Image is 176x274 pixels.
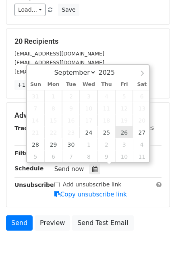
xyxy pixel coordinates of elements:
a: Send Test Email [72,215,133,231]
span: September 2, 2025 [62,90,80,102]
span: October 8, 2025 [80,150,97,162]
button: Save [58,4,79,16]
span: September 5, 2025 [115,90,133,102]
a: Send [6,215,33,231]
span: September 1, 2025 [44,90,62,102]
span: September 27, 2025 [133,126,151,138]
a: Preview [35,215,70,231]
span: October 7, 2025 [62,150,80,162]
span: Thu [97,82,115,87]
span: September 19, 2025 [115,114,133,126]
strong: Tracking [14,125,41,131]
span: September 18, 2025 [97,114,115,126]
a: Load... [14,4,46,16]
span: Mon [44,82,62,87]
span: September 17, 2025 [80,114,97,126]
span: September 12, 2025 [115,102,133,114]
span: October 9, 2025 [97,150,115,162]
small: [EMAIL_ADDRESS][DOMAIN_NAME] [14,59,104,65]
span: Sat [133,82,151,87]
span: September 14, 2025 [27,114,45,126]
strong: Filters [14,150,35,156]
span: September 9, 2025 [62,102,80,114]
h5: Advanced [14,111,162,120]
span: September 8, 2025 [44,102,62,114]
span: October 4, 2025 [133,138,151,150]
span: October 11, 2025 [133,150,151,162]
span: Send now [54,166,84,173]
small: [EMAIL_ADDRESS][DOMAIN_NAME] [14,51,104,57]
span: September 25, 2025 [97,126,115,138]
span: October 3, 2025 [115,138,133,150]
span: September 13, 2025 [133,102,151,114]
span: October 6, 2025 [44,150,62,162]
span: October 2, 2025 [97,138,115,150]
span: September 22, 2025 [44,126,62,138]
span: October 1, 2025 [80,138,97,150]
span: September 6, 2025 [133,90,151,102]
span: September 23, 2025 [62,126,80,138]
a: +17 more [14,80,48,90]
span: September 3, 2025 [80,90,97,102]
strong: Unsubscribe [14,182,54,188]
span: Sun [27,82,45,87]
span: September 30, 2025 [62,138,80,150]
span: Fri [115,82,133,87]
span: September 15, 2025 [44,114,62,126]
iframe: Chat Widget [136,235,176,274]
span: September 24, 2025 [80,126,97,138]
span: September 29, 2025 [44,138,62,150]
span: August 31, 2025 [27,90,45,102]
span: September 28, 2025 [27,138,45,150]
span: October 10, 2025 [115,150,133,162]
h5: 20 Recipients [14,37,162,46]
span: September 10, 2025 [80,102,97,114]
input: Year [96,69,125,76]
span: September 4, 2025 [97,90,115,102]
span: Tue [62,82,80,87]
span: September 7, 2025 [27,102,45,114]
a: Copy unsubscribe link [54,191,127,198]
span: October 5, 2025 [27,150,45,162]
span: September 21, 2025 [27,126,45,138]
span: September 11, 2025 [97,102,115,114]
span: September 20, 2025 [133,114,151,126]
label: Add unsubscribe link [63,180,122,189]
span: September 16, 2025 [62,114,80,126]
span: September 26, 2025 [115,126,133,138]
span: Wed [80,82,97,87]
small: [EMAIL_ADDRESS][DOMAIN_NAME] [14,69,104,75]
strong: Schedule [14,165,43,172]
